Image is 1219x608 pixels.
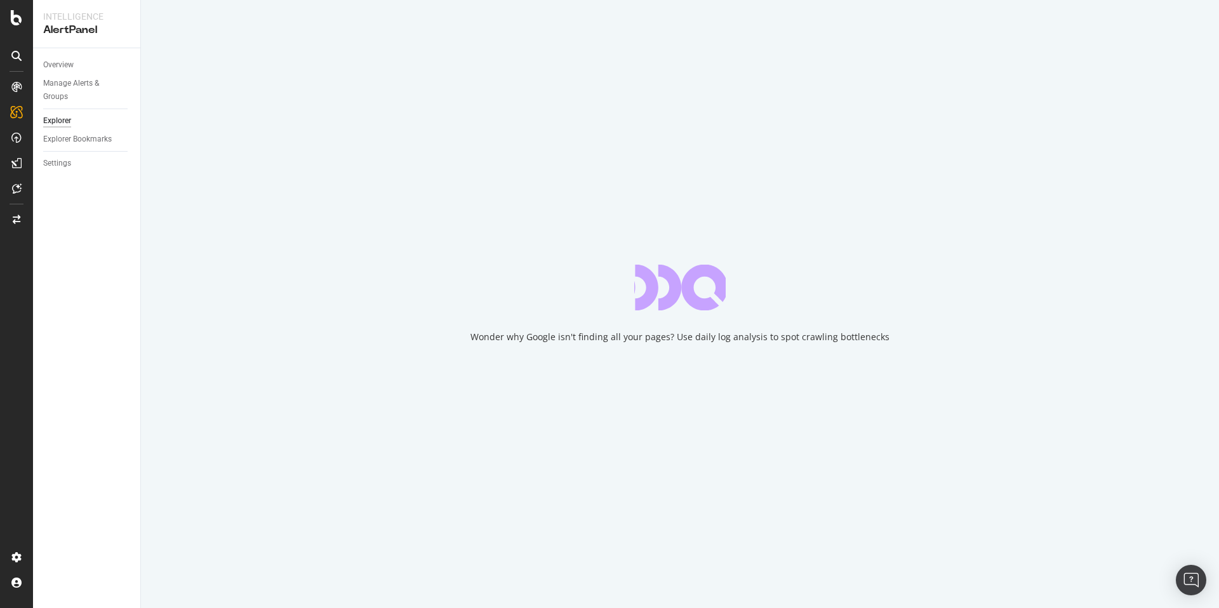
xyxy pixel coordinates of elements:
div: Settings [43,157,71,170]
a: Manage Alerts & Groups [43,77,131,103]
a: Overview [43,58,131,72]
a: Settings [43,157,131,170]
div: Explorer Bookmarks [43,133,112,146]
div: Explorer [43,114,71,128]
div: Intelligence [43,10,130,23]
div: animation [634,265,726,310]
div: Open Intercom Messenger [1176,565,1206,595]
div: AlertPanel [43,23,130,37]
a: Explorer [43,114,131,128]
div: Wonder why Google isn't finding all your pages? Use daily log analysis to spot crawling bottlenecks [470,331,889,343]
div: Manage Alerts & Groups [43,77,119,103]
a: Explorer Bookmarks [43,133,131,146]
div: Overview [43,58,74,72]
